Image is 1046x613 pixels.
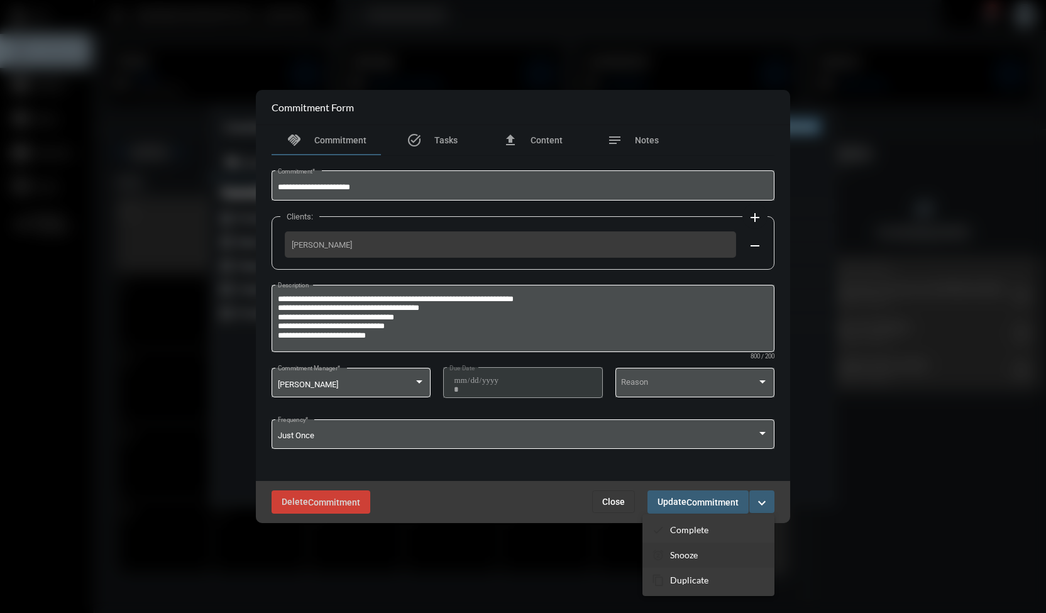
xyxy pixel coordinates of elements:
[652,574,664,587] mat-icon: content_copy
[670,549,698,560] p: Snooze
[670,575,708,585] p: Duplicate
[652,549,664,561] mat-icon: snooze
[670,524,708,535] p: Complete
[652,524,664,536] mat-icon: checkmark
